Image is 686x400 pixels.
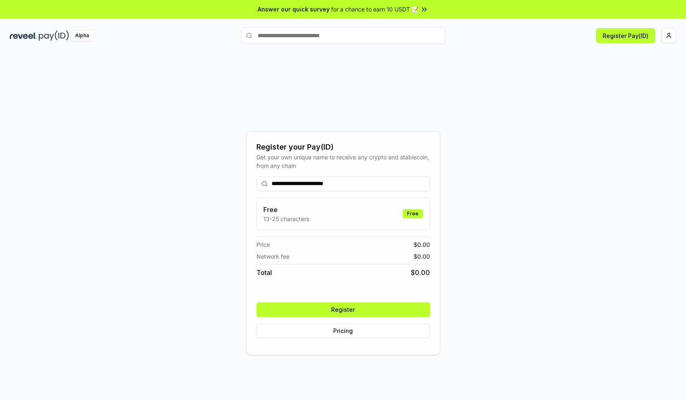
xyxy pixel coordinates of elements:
button: Pricing [256,324,430,338]
button: Register [256,302,430,317]
div: Alpha [71,31,94,41]
span: Price [256,240,270,249]
span: $ 0.00 [414,240,430,249]
span: $ 0.00 [414,252,430,261]
button: Register Pay(ID) [596,28,655,43]
span: $ 0.00 [411,268,430,277]
div: Get your own unique name to receive any crypto and stablecoin, from any chain [256,153,430,170]
span: Answer our quick survey [258,5,330,13]
span: Network fee [256,252,290,261]
img: pay_id [39,31,69,41]
span: for a chance to earn 10 USDT 📝 [331,5,419,13]
h3: Free [263,205,309,215]
p: 13-25 characters [263,215,309,223]
img: reveel_dark [10,31,37,41]
span: Total [256,268,272,277]
div: Free [403,209,423,218]
div: Register your Pay(ID) [256,141,430,153]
